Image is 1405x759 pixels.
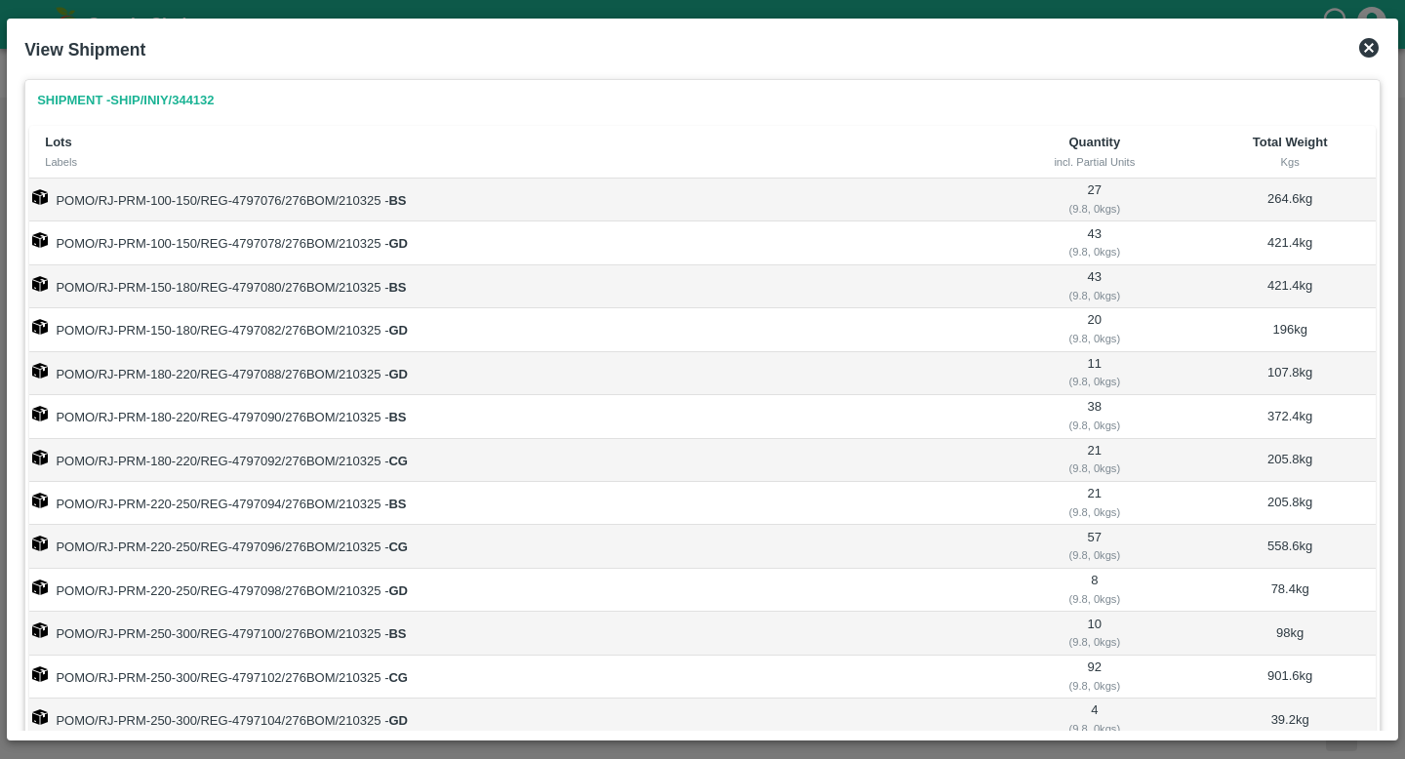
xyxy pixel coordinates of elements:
td: POMO/RJ-PRM-250-300/REG-4797104/276BOM/210325 - [29,699,984,741]
strong: CG [388,670,408,685]
td: 57 [984,525,1204,568]
strong: GD [388,583,408,598]
div: incl. Partial Units [1000,153,1188,171]
td: POMO/RJ-PRM-150-180/REG-4797080/276BOM/210325 - [29,265,984,308]
div: ( 9.8, 0 kgs) [987,330,1201,347]
td: POMO/RJ-PRM-100-150/REG-4797076/276BOM/210325 - [29,179,984,221]
img: box [32,276,48,292]
strong: BS [388,626,406,641]
img: box [32,450,48,465]
td: 20 [984,308,1204,351]
strong: GD [388,367,408,381]
div: ( 9.8, 0 kgs) [987,546,1201,564]
strong: GD [388,713,408,728]
a: Shipment -SHIP/INIY/344132 [29,84,221,118]
td: 92 [984,656,1204,699]
td: POMO/RJ-PRM-180-220/REG-4797088/276BOM/210325 - [29,352,984,395]
td: POMO/RJ-PRM-250-300/REG-4797102/276BOM/210325 - [29,656,984,699]
div: ( 9.8, 0 kgs) [987,373,1201,390]
b: Total Weight [1253,135,1328,149]
div: ( 9.8, 0 kgs) [987,243,1201,260]
td: 205.8 kg [1205,482,1376,525]
strong: CG [388,539,408,554]
img: box [32,493,48,508]
td: 43 [984,265,1204,308]
img: box [32,622,48,638]
div: Labels [45,153,969,171]
td: 264.6 kg [1205,179,1376,221]
img: box [32,709,48,725]
img: box [32,406,48,421]
div: ( 9.8, 0 kgs) [987,287,1201,304]
td: 43 [984,221,1204,264]
div: ( 9.8, 0 kgs) [987,503,1201,521]
strong: BS [388,410,406,424]
td: POMO/RJ-PRM-220-250/REG-4797096/276BOM/210325 - [29,525,984,568]
td: 4 [984,699,1204,741]
img: box [32,319,48,335]
div: ( 9.8, 0 kgs) [987,590,1201,608]
td: POMO/RJ-PRM-180-220/REG-4797090/276BOM/210325 - [29,395,984,438]
img: box [32,232,48,248]
td: 901.6 kg [1205,656,1376,699]
strong: BS [388,497,406,511]
td: 11 [984,352,1204,395]
td: POMO/RJ-PRM-100-150/REG-4797078/276BOM/210325 - [29,221,984,264]
td: POMO/RJ-PRM-150-180/REG-4797082/276BOM/210325 - [29,308,984,351]
td: 10 [984,612,1204,655]
td: 205.8 kg [1205,439,1376,482]
strong: BS [388,280,406,295]
img: box [32,536,48,551]
td: 421.4 kg [1205,265,1376,308]
strong: BS [388,193,406,208]
td: 21 [984,439,1204,482]
b: Quantity [1068,135,1120,149]
td: POMO/RJ-PRM-220-250/REG-4797098/276BOM/210325 - [29,569,984,612]
td: 372.4 kg [1205,395,1376,438]
td: 39.2 kg [1205,699,1376,741]
div: ( 9.8, 0 kgs) [987,677,1201,695]
td: 27 [984,179,1204,221]
b: View Shipment [24,40,145,60]
img: box [32,666,48,682]
div: ( 9.8, 0 kgs) [987,200,1201,218]
td: POMO/RJ-PRM-180-220/REG-4797092/276BOM/210325 - [29,439,984,482]
td: 98 kg [1205,612,1376,655]
b: Lots [45,135,71,149]
strong: GD [388,236,408,251]
td: 107.8 kg [1205,352,1376,395]
img: box [32,189,48,205]
td: POMO/RJ-PRM-220-250/REG-4797094/276BOM/210325 - [29,482,984,525]
td: 558.6 kg [1205,525,1376,568]
img: box [32,579,48,595]
div: Kgs [1221,153,1360,171]
td: 196 kg [1205,308,1376,351]
strong: GD [388,323,408,338]
td: POMO/RJ-PRM-250-300/REG-4797100/276BOM/210325 - [29,612,984,655]
div: ( 9.8, 0 kgs) [987,459,1201,477]
div: ( 9.8, 0 kgs) [987,720,1201,738]
img: box [32,363,48,379]
td: 38 [984,395,1204,438]
td: 8 [984,569,1204,612]
td: 421.4 kg [1205,221,1376,264]
td: 21 [984,482,1204,525]
td: 78.4 kg [1205,569,1376,612]
div: ( 9.8, 0 kgs) [987,633,1201,651]
div: ( 9.8, 0 kgs) [987,417,1201,434]
strong: CG [388,454,408,468]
